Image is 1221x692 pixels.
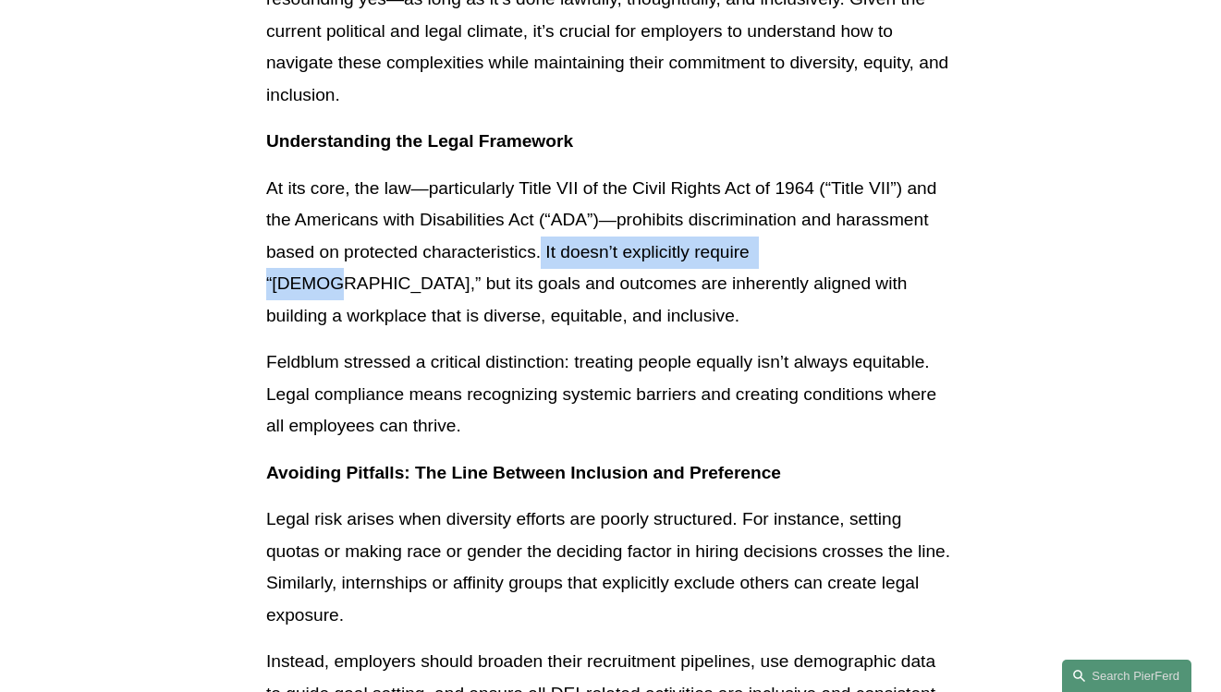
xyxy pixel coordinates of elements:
[266,463,781,482] strong: Avoiding Pitfalls: The Line Between Inclusion and Preference
[266,346,955,443] p: Feldblum stressed a critical distinction: treating people equally isn’t always equitable. Legal c...
[266,131,573,151] strong: Understanding the Legal Framework
[1062,660,1191,692] a: Search this site
[266,173,955,333] p: At its core, the law—particularly Title VII of the Civil Rights Act of 1964 (“Title VII”) and the...
[266,504,955,631] p: Legal risk arises when diversity efforts are poorly structured. For instance, setting quotas or m...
